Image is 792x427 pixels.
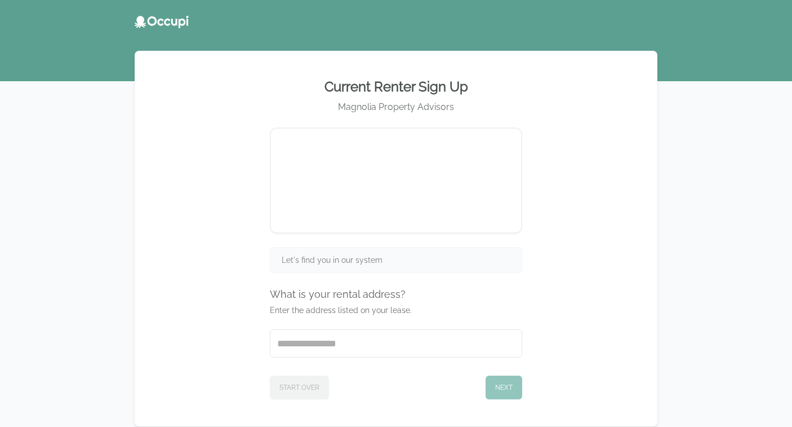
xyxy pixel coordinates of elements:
[270,305,522,316] p: Enter the address listed on your lease.
[270,287,522,302] h4: What is your rental address?
[148,100,644,114] div: Magnolia Property Advisors
[282,254,382,266] span: Let's find you in our system
[270,330,522,357] input: Start typing...
[148,78,644,96] h2: Current Renter Sign Up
